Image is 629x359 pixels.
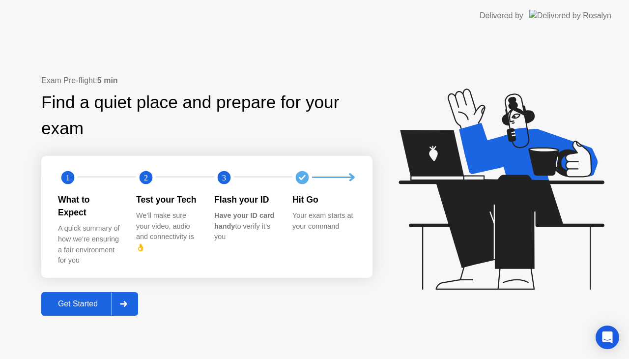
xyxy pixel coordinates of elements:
b: 5 min [97,76,118,85]
div: What to Expect [58,193,120,219]
div: A quick summary of how we’re ensuring a fair environment for you [58,223,120,266]
img: Delivered by Rosalyn [529,10,611,21]
text: 2 [144,173,148,182]
div: Exam Pre-flight: [41,75,372,87]
b: Have your ID card handy [214,211,274,230]
div: Hit Go [292,193,355,206]
div: to verify it’s you [214,210,277,242]
text: 1 [66,173,70,182]
button: Get Started [41,292,138,316]
div: Delivered by [480,10,523,22]
div: Your exam starts at your command [292,210,355,232]
div: We’ll make sure your video, audio and connectivity is 👌 [136,210,199,253]
div: Test your Tech [136,193,199,206]
div: Flash your ID [214,193,277,206]
text: 3 [222,173,226,182]
div: Open Intercom Messenger [596,326,619,349]
div: Get Started [44,299,112,308]
div: Find a quiet place and prepare for your exam [41,90,372,142]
